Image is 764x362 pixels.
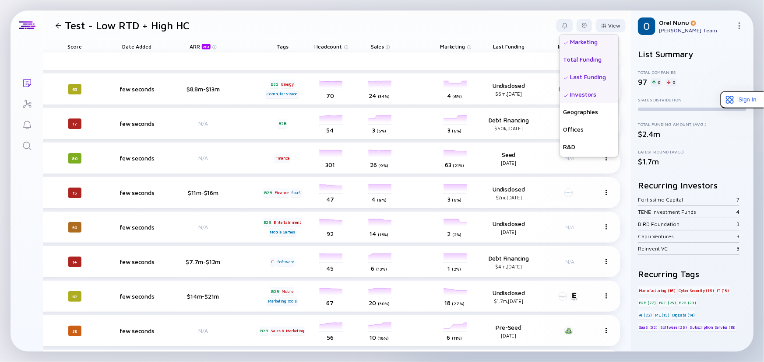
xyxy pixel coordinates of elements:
[263,188,272,197] div: B2B
[689,323,737,331] div: Subscription Service (18)
[266,90,299,98] div: Computer Vision
[736,209,739,215] div: 4
[550,40,590,52] div: Investors
[480,185,537,200] div: Undisclosed
[638,245,736,252] div: Reinvent VC
[651,78,662,87] div: 0
[480,91,537,97] div: $6m, [DATE]
[270,327,306,335] div: Sales & Marketing
[638,310,653,319] div: AI (22)
[113,40,162,52] div: Date Added
[560,33,619,50] div: Marketing
[11,72,43,93] a: Lists
[113,223,162,231] div: few seconds
[480,195,537,200] div: $2m, [DATE]
[659,19,732,26] div: Orel Nunu
[659,27,732,34] div: [PERSON_NAME] Team
[638,97,746,102] div: Status Distribution
[563,75,569,80] img: Selected
[480,116,537,131] div: Debt Financing
[11,114,43,135] a: Reminders
[480,229,537,235] div: [DATE]
[480,160,537,166] div: [DATE]
[563,40,569,45] img: Selected
[638,269,746,279] h2: Recurring Tags
[550,258,590,265] div: N/A
[638,49,746,59] h2: List Summary
[550,224,590,230] div: N/A
[113,292,162,300] div: few seconds
[563,93,569,98] img: Selected
[480,298,537,304] div: $1.7m, [DATE]
[638,129,746,139] div: $2.4m
[604,259,609,264] img: Menu
[190,43,212,49] div: ARR
[638,17,655,35] img: Orel Profile Picture
[736,22,743,29] img: Menu
[258,40,307,52] div: Tags
[175,155,232,161] div: N/A
[671,310,696,319] div: BigData (14)
[68,188,81,198] div: 15
[68,84,81,94] div: 63
[638,233,736,240] div: Capri Ventures
[175,258,232,265] div: $7.7m-$12m
[654,310,670,319] div: ML (15)
[290,188,301,197] div: SaaS
[65,19,190,31] h1: Test - Low RTD + High HC
[638,323,658,331] div: SaaS (32)
[175,292,232,300] div: $14m-$21m
[11,135,43,156] a: Search
[658,298,677,307] div: B2C (25)
[550,120,590,127] div: N/A
[480,289,537,304] div: Undisclosed
[175,189,232,196] div: $11m-$16m
[736,233,739,240] div: 3
[604,224,609,230] img: Menu
[440,43,465,50] span: Marketing
[480,254,537,269] div: Debt Financing
[638,209,736,215] div: TENE Investment Funds
[678,298,697,307] div: B2G (23)
[68,222,81,233] div: 50
[604,293,609,299] img: Menu
[371,43,384,50] span: Sales
[68,257,81,267] div: 14
[113,189,162,196] div: few seconds
[50,40,99,52] div: Score
[113,154,162,162] div: few seconds
[270,258,275,266] div: IT
[175,327,232,334] div: N/A
[604,328,609,333] img: Menu
[550,155,590,161] div: N/A
[480,264,537,269] div: $4m, [DATE]
[736,221,739,227] div: 3
[665,78,677,87] div: 0
[68,118,81,129] div: 17
[113,85,162,93] div: few seconds
[638,286,676,295] div: Manufacturing (16)
[263,218,272,226] div: B2B
[274,188,289,197] div: Finance
[638,221,736,227] div: BIRD Foundation
[638,149,746,154] div: Latest Round (Avg.)
[11,93,43,114] a: Investor Map
[480,333,537,338] div: [DATE]
[273,218,302,226] div: Entertainment
[638,157,746,166] div: $1.7m
[480,324,537,338] div: Pre-Seed
[175,120,232,127] div: N/A
[276,258,295,266] div: Software
[493,43,525,50] span: Last Funding
[281,80,295,88] div: Energy
[596,19,626,32] div: View
[275,154,290,163] div: Finance
[560,155,619,173] div: Product
[638,122,746,127] div: Total Funding Amount (Avg.)
[638,180,746,190] h2: Recurring Investors
[113,120,162,127] div: few seconds
[202,44,211,49] div: beta
[68,153,81,164] div: 80
[68,326,81,336] div: 38
[68,291,81,302] div: 62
